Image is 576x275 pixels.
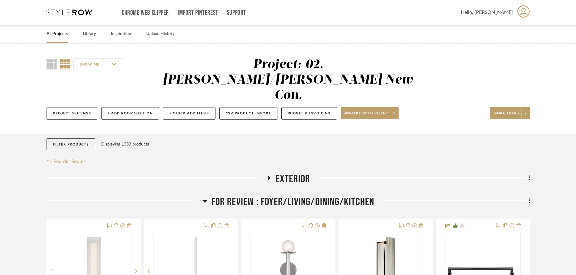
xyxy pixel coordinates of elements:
span: Share with client [345,111,389,120]
button: Share with client [341,107,399,119]
div: Displaying 1333 products [101,138,149,150]
button: CSV Product Import [219,107,277,120]
a: Support [227,10,246,15]
button: Budget & Invoicing [281,107,337,120]
span: Hello, [PERSON_NAME] [461,9,513,16]
a: Chrome Web Clipper [122,10,169,15]
button: + Add Room/Section [101,107,159,120]
a: Import Pinterest [178,10,218,15]
button: Project Settings [47,107,97,120]
span: FOR REVIEW : Foyer/Living/Dining/Kitchen [212,196,374,209]
div: Project: 02. [PERSON_NAME]/[PERSON_NAME] New Con. [163,58,414,102]
span: More tools [493,111,520,120]
a: Inspiration [111,30,131,38]
a: Upload History [146,30,174,38]
span: Exterior [276,173,310,186]
a: All Projects [47,30,68,38]
button: Reorder Rooms [47,158,86,165]
button: More tools [490,107,530,119]
span: Reorder Rooms [53,158,86,165]
button: + Quick Add Items [163,107,215,120]
button: Filter Products [47,138,95,151]
a: Library [83,30,96,38]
